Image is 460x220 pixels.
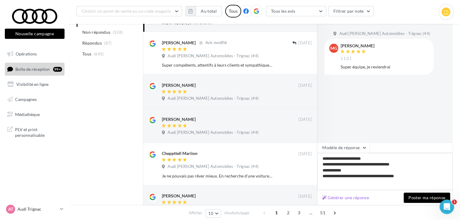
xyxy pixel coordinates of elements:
button: Filtrer par note [328,6,374,16]
span: Audi [PERSON_NAME] Automobiles - Trignac (44) [168,96,259,101]
span: 10 [208,211,213,216]
span: Médiathèque [15,112,40,117]
span: 51 [318,208,328,218]
span: Tous [82,51,91,57]
span: Campagnes [15,97,37,102]
span: Afficher [189,210,202,216]
span: [DATE] [298,40,312,46]
div: [PERSON_NAME] [162,116,196,122]
div: Super compétents, attentifs à leurs clients et sympathiques. Bon accueil. Professionnel et attent... [162,62,273,68]
span: (645) [94,52,104,56]
span: [DATE] [298,83,312,88]
a: Médiathèque [4,108,66,121]
span: (87) [104,41,112,46]
span: Opérations [16,51,37,56]
div: [PERSON_NAME] [162,82,196,88]
span: Audi [PERSON_NAME] Automobiles - Trignac (44) [168,53,259,59]
button: Au total [185,6,222,16]
p: Audi Trignac [17,206,58,212]
span: Visibilité en ligne [16,82,49,87]
span: Choisir un point de vente ou un code magasin [82,8,171,14]
span: AT [8,206,13,212]
div: [PERSON_NAME] [162,193,196,199]
span: 3 [294,208,304,218]
span: Boîte de réception [15,66,50,71]
div: [PERSON_NAME] [341,44,374,48]
span: Non répondus [82,29,110,35]
span: [DATE] [298,117,312,122]
span: PLV et print personnalisable [15,125,62,138]
span: Avis modifié [205,40,227,45]
a: AT Audi Trignac [5,203,65,215]
div: [PERSON_NAME] [162,40,196,46]
span: Tous les avis [271,8,295,14]
a: Boîte de réception99+ [4,63,66,76]
span: [DATE] [298,194,312,199]
div: Cheppttell Mariion [162,150,197,156]
div: Tous [225,5,241,17]
span: 11:21 [341,56,352,61]
span: 2 [283,208,293,218]
a: Opérations [4,48,66,60]
button: Générer une réponse [320,194,371,201]
span: ... [306,208,316,218]
iframe: Intercom live chat [440,200,454,214]
div: Je ne pouvais pas rêver mieux. En recherche d'une voiture en LOA, je remercie Mme PRODHOMME d'avo... [162,173,273,179]
a: Campagnes [4,93,66,106]
a: Visibilité en ligne [4,78,66,91]
span: (558) [113,30,123,35]
span: Audi [PERSON_NAME] Automobiles - Trignac (44) [339,31,430,36]
div: 99+ [53,67,62,72]
span: [DATE] [298,151,312,157]
span: MG [330,45,337,51]
button: Au total [196,6,222,16]
button: 10 [206,209,221,218]
button: Poster ma réponse [404,193,450,203]
span: 1 [272,208,281,218]
span: résultats/page [224,210,249,216]
span: 1 [452,200,457,204]
span: Audi [PERSON_NAME] Automobiles - Trignac (44) [168,164,259,169]
div: Super équipe, je reviendrai [341,64,429,70]
button: Choisir un point de vente ou un code magasin [77,6,182,16]
button: Tous les avis [266,6,326,16]
span: Répondus [82,40,102,46]
span: Audi [PERSON_NAME] Automobiles - Trignac (44) [168,130,259,135]
button: Modèle de réponse [317,143,370,153]
button: Nouvelle campagne [5,29,65,39]
a: PLV et print personnalisable [4,123,66,141]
